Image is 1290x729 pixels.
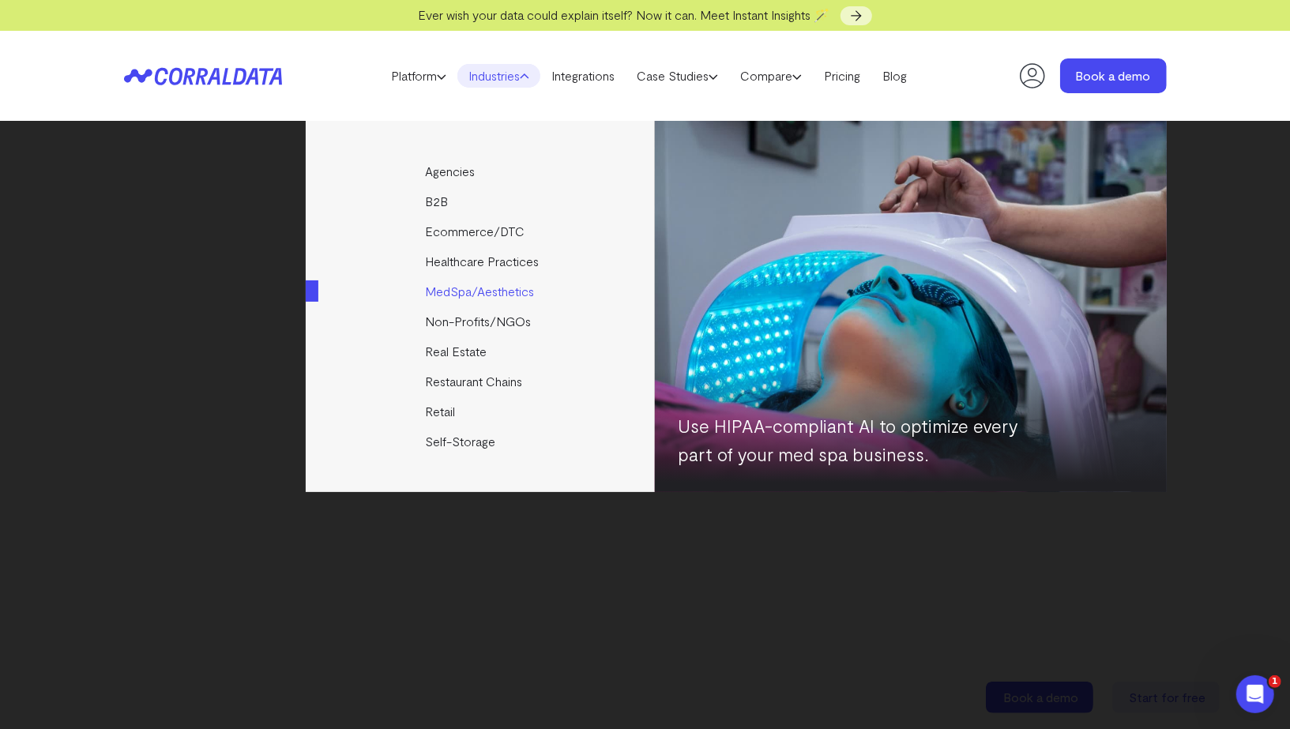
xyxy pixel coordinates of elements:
a: Self-Storage [306,427,657,457]
a: Industries [457,64,540,88]
a: Agencies [306,156,657,186]
a: Compare [729,64,813,88]
a: Restaurant Chains [306,366,657,396]
a: Non-Profits/NGOs [306,306,657,336]
a: Real Estate [306,336,657,366]
span: Ever wish your data could explain itself? Now it can. Meet Instant Insights 🪄 [418,7,829,22]
a: Case Studies [626,64,729,88]
a: Integrations [540,64,626,88]
a: B2B [306,186,657,216]
span: 1 [1269,675,1281,688]
a: Platform [380,64,457,88]
a: MedSpa/Aesthetics [306,276,657,306]
a: Ecommerce/DTC [306,216,657,246]
p: Use HIPAA-compliant AI to optimize every part of your med spa business. [679,411,1034,468]
a: Healthcare Practices [306,246,657,276]
a: Retail [306,396,657,427]
a: Book a demo [1060,58,1167,93]
a: Pricing [813,64,871,88]
a: Blog [871,64,918,88]
iframe: Intercom live chat [1236,675,1274,713]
